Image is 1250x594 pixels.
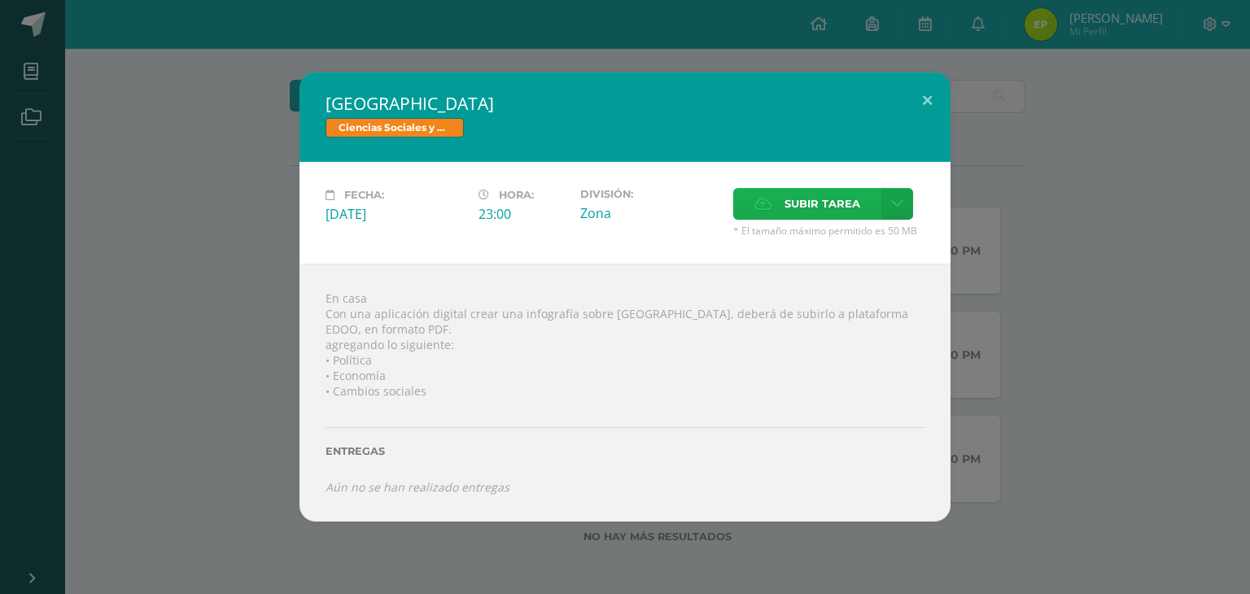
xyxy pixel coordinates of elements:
[344,189,384,201] span: Fecha:
[326,445,924,457] label: Entregas
[326,118,464,138] span: Ciencias Sociales y Formación Ciudadana
[326,479,509,495] i: Aún no se han realizado entregas
[479,205,567,223] div: 23:00
[785,189,860,219] span: Subir tarea
[904,72,951,128] button: Close (Esc)
[499,189,534,201] span: Hora:
[326,205,465,223] div: [DATE]
[299,264,951,521] div: En casa Con una aplicación digital crear una infografía sobre [GEOGRAPHIC_DATA], deberá de subirl...
[326,92,924,115] h2: [GEOGRAPHIC_DATA]
[580,204,720,222] div: Zona
[733,224,924,238] span: * El tamaño máximo permitido es 50 MB
[580,188,720,200] label: División:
